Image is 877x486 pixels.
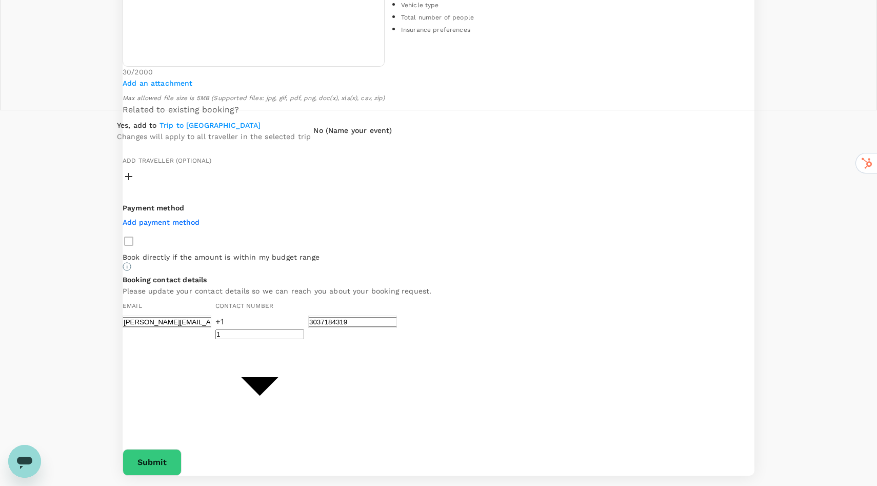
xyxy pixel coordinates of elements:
h6: Please update your contact details so we can reach you about your booking request. [123,286,754,297]
h6: Yes, add to [117,120,311,131]
button: Add payment method [123,214,204,230]
div: +1 [215,316,304,328]
h6: Booking contact details [123,275,754,286]
div: Email [123,301,211,312]
button: Submit [123,449,182,476]
span: +1 [215,317,224,326]
p: Book directly if the amount is within my budget range [123,252,754,262]
div: Contact Number [215,301,397,312]
h6: No (Name your event) [313,125,392,137]
p: Add payment method [123,217,200,227]
p: Changes will apply to all traveller in the selected trip [117,131,311,142]
h6: Payment method [123,203,754,214]
span: Trip to [GEOGRAPHIC_DATA] [160,121,261,129]
span: Add traveller (optional) [123,157,212,164]
iframe: Button to launch messaging window [8,445,41,478]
